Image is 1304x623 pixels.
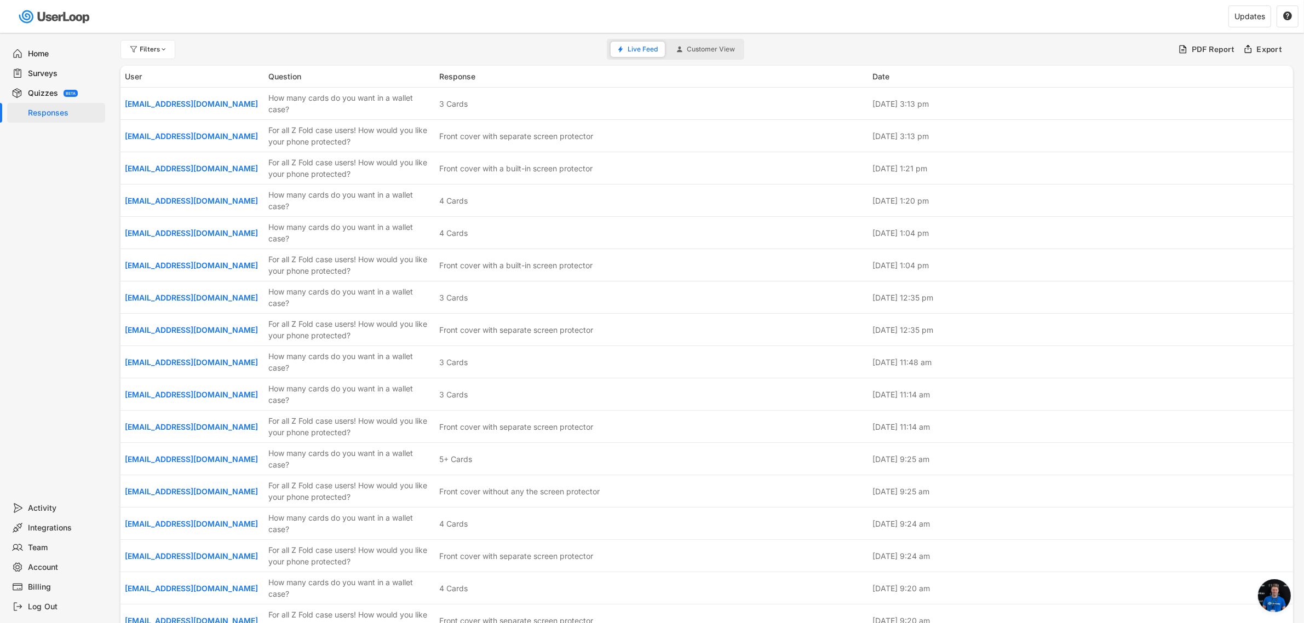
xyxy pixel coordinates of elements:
div: Front cover without any the screen protector [439,486,600,497]
div: Front cover with separate screen protector [439,130,593,142]
div: PDF Report [1192,44,1235,54]
div: For all Z Fold case users! How would you like your phone protected? [268,415,433,438]
div: Filters [140,46,168,53]
a: [EMAIL_ADDRESS][DOMAIN_NAME] [125,357,258,367]
div: [DATE] 3:13 pm [873,130,1289,142]
div: Front cover with a built-in screen protector [439,259,593,271]
div: Surveys [28,68,101,79]
a: [EMAIL_ADDRESS][DOMAIN_NAME] [125,390,258,399]
a: [EMAIL_ADDRESS][DOMAIN_NAME] [125,584,258,593]
div: User [125,71,262,82]
div: 4 Cards [439,582,468,594]
div: For all Z Fold case users! How would you like your phone protected? [268,253,433,276]
div: [DATE] 9:24 am [873,550,1289,562]
div: [DATE] 9:25 am [873,453,1289,465]
div: 4 Cards [439,195,468,206]
div: Billing [28,582,101,592]
a: [EMAIL_ADDRESS][DOMAIN_NAME] [125,228,258,238]
div: Open chat [1258,579,1291,612]
div: Updates [1234,13,1265,20]
a: [EMAIL_ADDRESS][DOMAIN_NAME] [125,293,258,302]
button:  [1283,11,1292,21]
div: Front cover with separate screen protector [439,421,593,432]
div: [DATE] 1:21 pm [873,163,1289,174]
div: Front cover with separate screen protector [439,324,593,336]
a: [EMAIL_ADDRESS][DOMAIN_NAME] [125,131,258,141]
div: 4 Cards [439,518,468,529]
div: [DATE] 11:48 am [873,356,1289,368]
div: For all Z Fold case users! How would you like your phone protected? [268,157,433,180]
a: [EMAIL_ADDRESS][DOMAIN_NAME] [125,99,258,108]
span: Customer View [687,46,736,53]
div: 3 Cards [439,389,468,400]
div: Activity [28,503,101,514]
button: Customer View [670,42,742,57]
div: For all Z Fold case users! How would you like your phone protected? [268,544,433,567]
div: [DATE] 1:04 pm [873,259,1289,271]
span: Live Feed [628,46,658,53]
div: Front cover with a built-in screen protector [439,163,593,174]
div: How many cards do you want in a wallet case? [268,447,433,470]
div: How many cards do you want in a wallet case? [268,512,433,535]
div: [DATE] 12:35 pm [873,324,1289,336]
div: Integrations [28,523,101,533]
div: Responses [28,108,101,118]
div: [DATE] 1:04 pm [873,227,1289,239]
a: [EMAIL_ADDRESS][DOMAIN_NAME] [125,519,258,528]
button: Live Feed [611,42,665,57]
div: Log Out [28,602,101,612]
a: [EMAIL_ADDRESS][DOMAIN_NAME] [125,196,258,205]
div: [DATE] 9:20 am [873,582,1289,594]
div: Team [28,543,101,553]
div: How many cards do you want in a wallet case? [268,576,433,599]
div: For all Z Fold case users! How would you like your phone protected? [268,480,433,503]
div: Response [439,71,866,82]
div: Date [873,71,1289,82]
div: Front cover with separate screen protector [439,550,593,562]
div: Home [28,49,101,59]
div: How many cards do you want in a wallet case? [268,383,433,406]
a: [EMAIL_ADDRESS][DOMAIN_NAME] [125,164,258,173]
div: [DATE] 1:20 pm [873,195,1289,206]
div: 4 Cards [439,227,468,239]
a: [EMAIL_ADDRESS][DOMAIN_NAME] [125,422,258,431]
div: How many cards do you want in a wallet case? [268,92,433,115]
div: [DATE] 11:14 am [873,421,1289,432]
div: For all Z Fold case users! How would you like your phone protected? [268,124,433,147]
a: [EMAIL_ADDRESS][DOMAIN_NAME] [125,551,258,561]
img: userloop-logo-01.svg [16,5,94,28]
a: [EMAIL_ADDRESS][DOMAIN_NAME] [125,325,258,334]
a: [EMAIL_ADDRESS][DOMAIN_NAME] [125,261,258,270]
div: How many cards do you want in a wallet case? [268,286,433,309]
div: How many cards do you want in a wallet case? [268,189,433,212]
div: 3 Cards [439,356,468,368]
div: [DATE] 11:14 am [873,389,1289,400]
div: Export [1257,44,1283,54]
div: [DATE] 9:25 am [873,486,1289,497]
a: [EMAIL_ADDRESS][DOMAIN_NAME] [125,487,258,496]
div: 3 Cards [439,292,468,303]
a: [EMAIL_ADDRESS][DOMAIN_NAME] [125,454,258,464]
div: 5+ Cards [439,453,472,465]
div: [DATE] 3:13 pm [873,98,1289,109]
div: [DATE] 9:24 am [873,518,1289,529]
div: For all Z Fold case users! How would you like your phone protected? [268,318,433,341]
div: Account [28,562,101,573]
div: BETA [66,91,76,95]
div: 3 Cards [439,98,468,109]
div: How many cards do you want in a wallet case? [268,350,433,373]
div: How many cards do you want in a wallet case? [268,221,433,244]
div: Question [268,71,433,82]
div: Quizzes [28,88,58,99]
div: [DATE] 12:35 pm [873,292,1289,303]
text:  [1283,11,1292,21]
